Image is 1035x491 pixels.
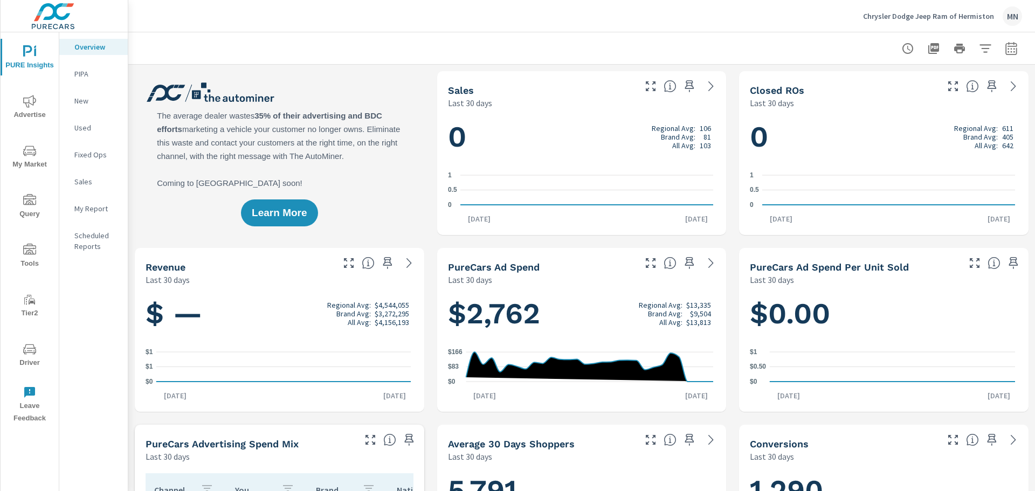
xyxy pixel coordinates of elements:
[750,96,794,109] p: Last 30 days
[750,171,754,179] text: 1
[74,122,119,133] p: Used
[59,120,128,136] div: Used
[74,42,119,52] p: Overview
[681,78,698,95] span: Save this to your personalized report
[59,93,128,109] div: New
[4,386,56,425] span: Leave Feedback
[1002,141,1013,150] p: 642
[944,78,962,95] button: Make Fullscreen
[74,176,119,187] p: Sales
[383,433,396,446] span: This table looks at how you compare to the amount of budget you spend per channel as opposed to y...
[664,257,677,269] span: Total cost of media for all PureCars channels for the selected dealership group over the selected...
[750,186,759,194] text: 0.5
[652,124,695,133] p: Regional Avg:
[379,254,396,272] span: Save this to your personalized report
[448,363,459,371] text: $83
[448,96,492,109] p: Last 30 days
[146,348,153,356] text: $1
[362,431,379,448] button: Make Fullscreen
[362,257,375,269] span: Total sales revenue over the selected date range. [Source: This data is sourced from the dealer’s...
[448,119,716,155] h1: 0
[963,133,998,141] p: Brand Avg:
[146,438,299,449] h5: PureCars Advertising Spend Mix
[681,431,698,448] span: Save this to your personalized report
[642,431,659,448] button: Make Fullscreen
[954,124,998,133] p: Regional Avg:
[700,141,711,150] p: 103
[1005,78,1022,95] a: See more details in report
[702,431,720,448] a: See more details in report
[375,309,409,318] p: $3,272,295
[966,254,983,272] button: Make Fullscreen
[401,431,418,448] span: Save this to your personalized report
[448,348,463,356] text: $166
[966,80,979,93] span: Number of Repair Orders Closed by the selected dealership group over the selected time range. [So...
[74,95,119,106] p: New
[448,85,474,96] h5: Sales
[146,273,190,286] p: Last 30 days
[750,119,1018,155] h1: 0
[4,194,56,220] span: Query
[1002,133,1013,141] p: 405
[59,227,128,254] div: Scheduled Reports
[672,141,695,150] p: All Avg:
[448,273,492,286] p: Last 30 days
[340,254,357,272] button: Make Fullscreen
[762,213,800,224] p: [DATE]
[966,433,979,446] span: The number of dealer-specified goals completed by a visitor. [Source: This data is provided by th...
[863,11,994,21] p: Chrysler Dodge Jeep Ram of Hermiston
[1000,38,1022,59] button: Select Date Range
[4,343,56,369] span: Driver
[375,301,409,309] p: $4,544,055
[4,293,56,320] span: Tier2
[703,133,711,141] p: 81
[59,200,128,217] div: My Report
[146,363,153,371] text: $1
[750,85,804,96] h5: Closed ROs
[642,78,659,95] button: Make Fullscreen
[750,261,909,273] h5: PureCars Ad Spend Per Unit Sold
[1005,254,1022,272] span: Save this to your personalized report
[1005,431,1022,448] a: See more details in report
[401,254,418,272] a: See more details in report
[639,301,682,309] p: Regional Avg:
[448,378,456,385] text: $0
[975,141,998,150] p: All Avg:
[659,318,682,327] p: All Avg:
[327,301,371,309] p: Regional Avg:
[923,38,944,59] button: "Export Report to PDF"
[448,438,575,449] h5: Average 30 Days Shoppers
[1,32,59,429] div: nav menu
[750,201,754,209] text: 0
[750,378,757,385] text: $0
[252,208,307,218] span: Learn More
[448,450,492,463] p: Last 30 days
[750,438,809,449] h5: Conversions
[336,309,371,318] p: Brand Avg:
[661,133,695,141] p: Brand Avg:
[664,80,677,93] span: Number of vehicles sold by the dealership over the selected date range. [Source: This data is sou...
[4,244,56,270] span: Tools
[664,433,677,446] span: A rolling 30 day total of daily Shoppers on the dealership website, averaged over the selected da...
[944,431,962,448] button: Make Fullscreen
[241,199,318,226] button: Learn More
[448,186,457,194] text: 0.5
[702,78,720,95] a: See more details in report
[750,295,1018,332] h1: $0.00
[74,149,119,160] p: Fixed Ops
[681,254,698,272] span: Save this to your personalized report
[975,38,996,59] button: Apply Filters
[983,78,1000,95] span: Save this to your personalized report
[156,390,194,401] p: [DATE]
[750,363,766,371] text: $0.50
[375,318,409,327] p: $4,156,193
[750,348,757,356] text: $1
[146,450,190,463] p: Last 30 days
[74,68,119,79] p: PIPA
[59,147,128,163] div: Fixed Ops
[448,201,452,209] text: 0
[376,390,413,401] p: [DATE]
[460,213,498,224] p: [DATE]
[466,390,503,401] p: [DATE]
[648,309,682,318] p: Brand Avg:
